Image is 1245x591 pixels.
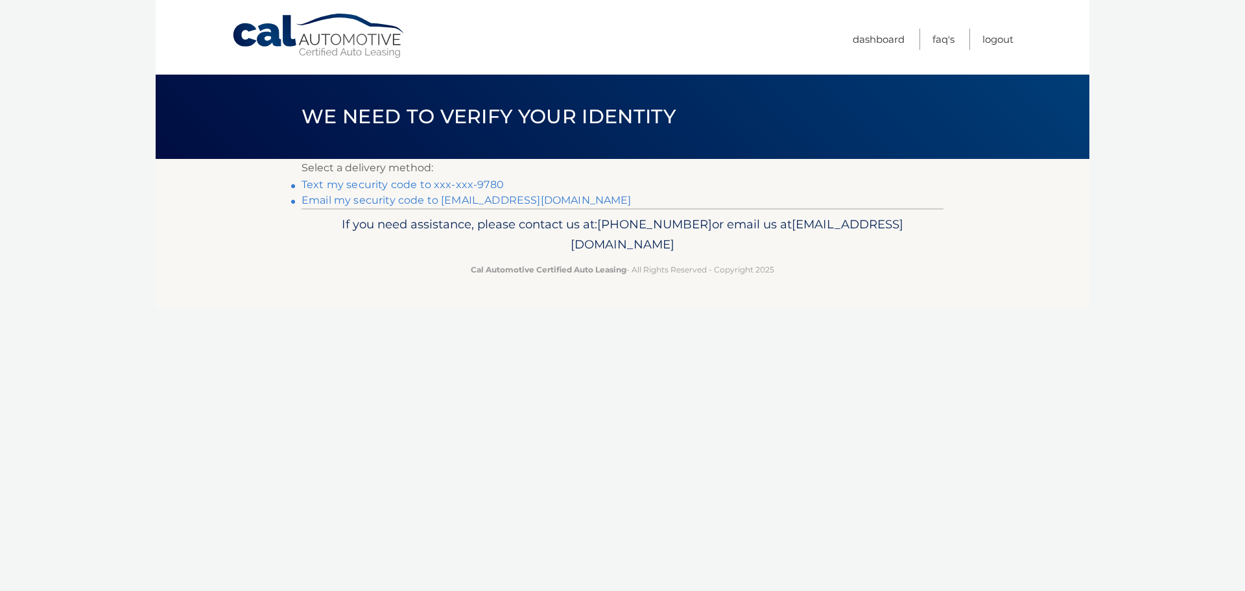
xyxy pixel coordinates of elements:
strong: Cal Automotive Certified Auto Leasing [471,265,626,274]
p: - All Rights Reserved - Copyright 2025 [310,263,935,276]
a: Dashboard [853,29,905,50]
span: [PHONE_NUMBER] [597,217,712,232]
a: Logout [982,29,1014,50]
span: We need to verify your identity [302,104,676,128]
p: Select a delivery method: [302,159,943,177]
a: Cal Automotive [231,13,407,59]
p: If you need assistance, please contact us at: or email us at [310,214,935,256]
a: FAQ's [932,29,954,50]
a: Email my security code to [EMAIL_ADDRESS][DOMAIN_NAME] [302,194,632,206]
a: Text my security code to xxx-xxx-9780 [302,178,504,191]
